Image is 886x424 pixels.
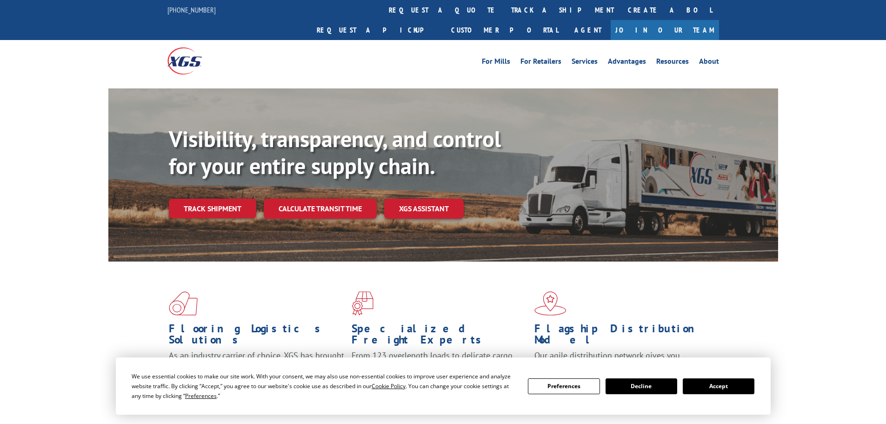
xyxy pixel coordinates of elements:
[534,323,710,350] h1: Flagship Distribution Model
[167,5,216,14] a: [PHONE_NUMBER]
[352,323,527,350] h1: Specialized Freight Experts
[611,20,719,40] a: Join Our Team
[264,199,377,219] a: Calculate transit time
[169,350,344,383] span: As an industry carrier of choice, XGS has brought innovation and dedication to flooring logistics...
[565,20,611,40] a: Agent
[372,382,406,390] span: Cookie Policy
[534,350,706,372] span: Our agile distribution network gives you nationwide inventory management on demand.
[132,371,517,401] div: We use essential cookies to make our site work. With your consent, we may also use non-essential ...
[608,58,646,68] a: Advantages
[116,357,771,415] div: Cookie Consent Prompt
[656,58,689,68] a: Resources
[528,378,600,394] button: Preferences
[444,20,565,40] a: Customer Portal
[185,392,217,400] span: Preferences
[606,378,677,394] button: Decline
[534,291,566,316] img: xgs-icon-flagship-distribution-model-red
[352,350,527,391] p: From 123 overlength loads to delicate cargo, our experienced staff knows the best way to move you...
[520,58,561,68] a: For Retailers
[169,199,256,218] a: Track shipment
[482,58,510,68] a: For Mills
[352,291,373,316] img: xgs-icon-focused-on-flooring-red
[572,58,598,68] a: Services
[310,20,444,40] a: Request a pickup
[169,124,501,180] b: Visibility, transparency, and control for your entire supply chain.
[699,58,719,68] a: About
[169,323,345,350] h1: Flooring Logistics Solutions
[169,291,198,316] img: xgs-icon-total-supply-chain-intelligence-red
[384,199,464,219] a: XGS ASSISTANT
[683,378,754,394] button: Accept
